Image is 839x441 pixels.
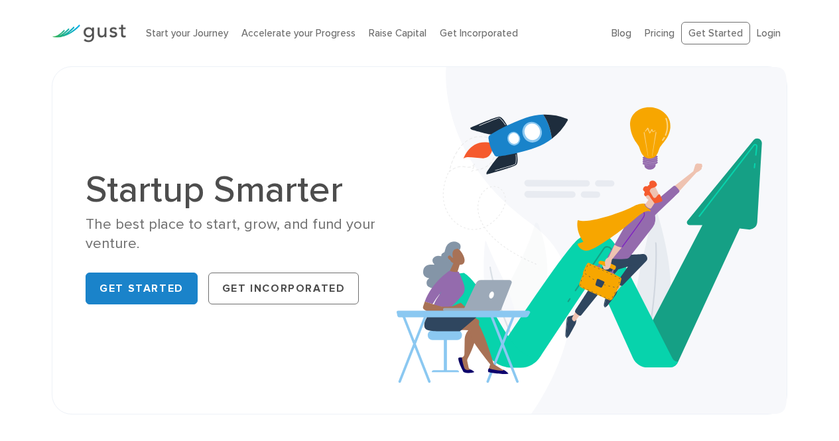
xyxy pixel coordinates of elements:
a: Pricing [645,27,675,39]
a: Blog [612,27,631,39]
h1: Startup Smarter [86,171,409,208]
img: Startup Smarter Hero [397,67,787,414]
div: The best place to start, grow, and fund your venture. [86,215,409,254]
a: Get Incorporated [440,27,518,39]
a: Raise Capital [369,27,426,39]
a: Accelerate your Progress [241,27,355,39]
img: Gust Logo [52,25,126,42]
a: Get Incorporated [208,273,359,304]
a: Start your Journey [146,27,228,39]
a: Get Started [681,22,750,45]
a: Login [757,27,781,39]
a: Get Started [86,273,198,304]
